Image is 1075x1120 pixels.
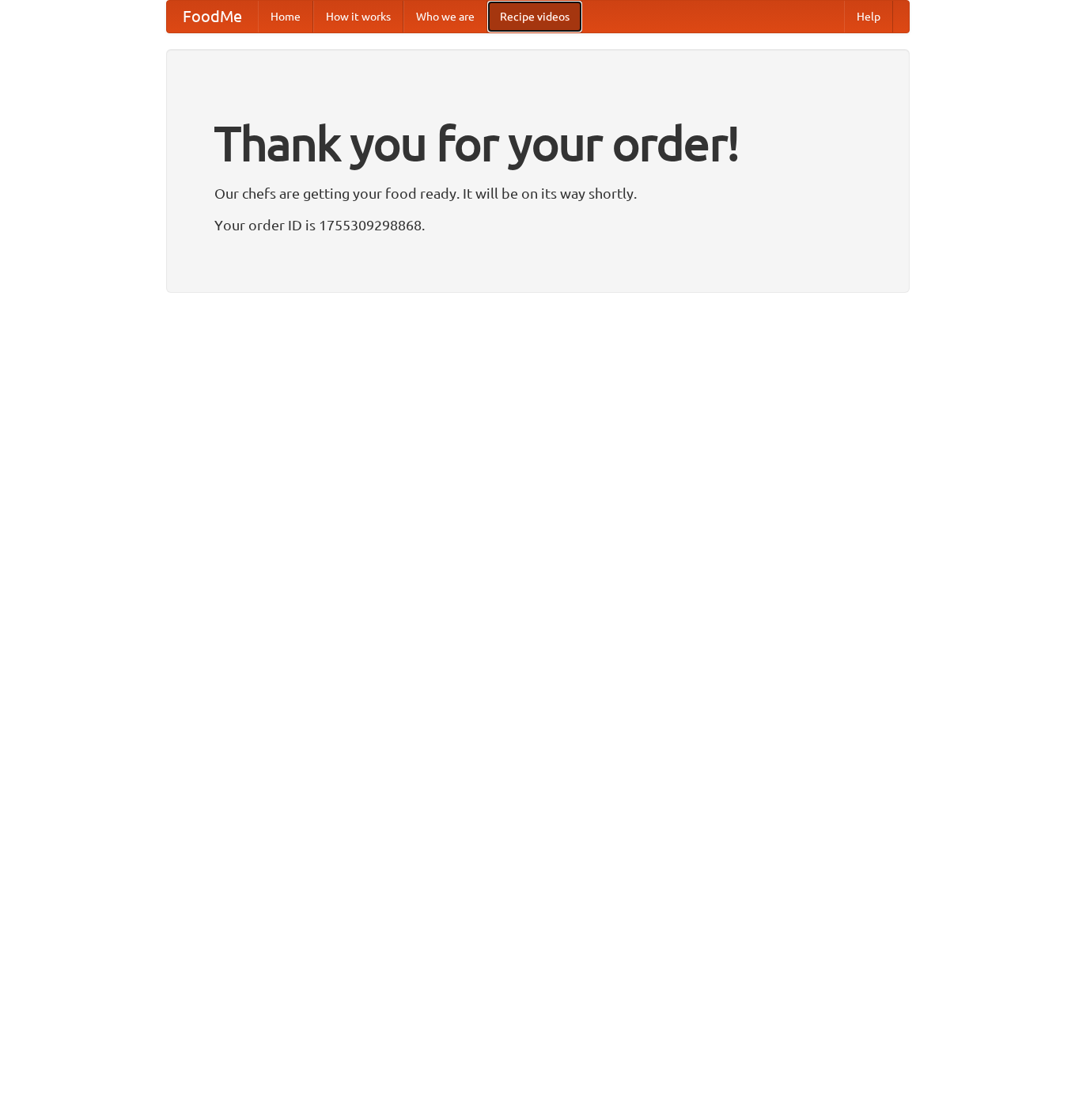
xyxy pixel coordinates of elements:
[487,1,582,32] a: Recipe videos
[167,1,258,32] a: FoodMe
[403,1,487,32] a: Who we are
[844,1,893,32] a: Help
[258,1,313,32] a: Home
[313,1,403,32] a: How it works
[214,181,861,205] p: Our chefs are getting your food ready. It will be on its way shortly.
[214,105,861,181] h1: Thank you for your order!
[214,213,861,237] p: Your order ID is 1755309298868.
